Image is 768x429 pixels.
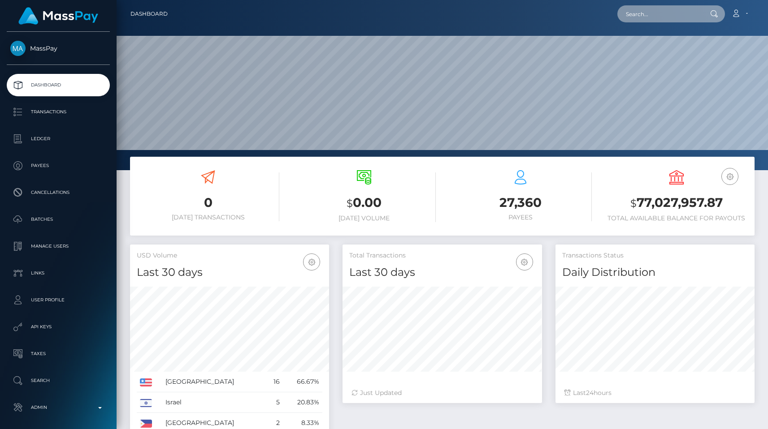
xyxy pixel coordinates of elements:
img: MassPay Logo [18,7,98,25]
span: MassPay [7,44,110,52]
p: API Keys [10,320,106,334]
td: 66.67% [283,372,322,392]
a: Ledger [7,128,110,150]
a: Admin [7,396,110,419]
a: Manage Users [7,235,110,257]
h5: Total Transactions [349,251,535,260]
h5: USD Volume [137,251,322,260]
small: $ [347,197,353,210]
p: Transactions [10,105,106,119]
p: Manage Users [10,240,106,253]
a: Payees [7,154,110,177]
small: $ [630,197,637,210]
p: Taxes [10,347,106,360]
a: Transactions [7,101,110,123]
a: Links [7,262,110,284]
a: User Profile [7,289,110,311]
img: PH.png [140,420,152,428]
h6: [DATE] Transactions [137,214,279,221]
h3: 0.00 [293,194,435,212]
h4: Last 30 days [349,265,535,280]
p: Search [10,374,106,387]
td: 5 [265,392,283,413]
p: Cancellations [10,186,106,199]
a: Dashboard [130,4,168,23]
a: API Keys [7,316,110,338]
p: Dashboard [10,78,106,92]
h3: 77,027,957.87 [605,194,748,212]
p: Batches [10,213,106,226]
p: Ledger [10,132,106,146]
input: Search... [617,5,702,22]
h4: Last 30 days [137,265,322,280]
a: Search [7,369,110,392]
img: IL.png [140,399,152,407]
a: Dashboard [7,74,110,96]
a: Batches [7,208,110,231]
h3: 27,360 [449,194,592,211]
h6: Total Available Balance for Payouts [605,214,748,222]
span: 24 [586,389,594,397]
a: Taxes [7,343,110,365]
p: User Profile [10,293,106,307]
h4: Daily Distribution [562,265,748,280]
h5: Transactions Status [562,251,748,260]
img: MassPay [10,41,26,56]
p: Admin [10,401,106,414]
div: Last hours [564,388,746,398]
p: Payees [10,159,106,172]
h6: Payees [449,214,592,221]
td: 20.83% [283,392,322,413]
td: Israel [162,392,266,413]
div: Just Updated [351,388,533,398]
td: [GEOGRAPHIC_DATA] [162,372,266,392]
td: 16 [265,372,283,392]
h6: [DATE] Volume [293,214,435,222]
h3: 0 [137,194,279,211]
p: Links [10,266,106,280]
img: US.png [140,378,152,386]
a: Cancellations [7,181,110,204]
